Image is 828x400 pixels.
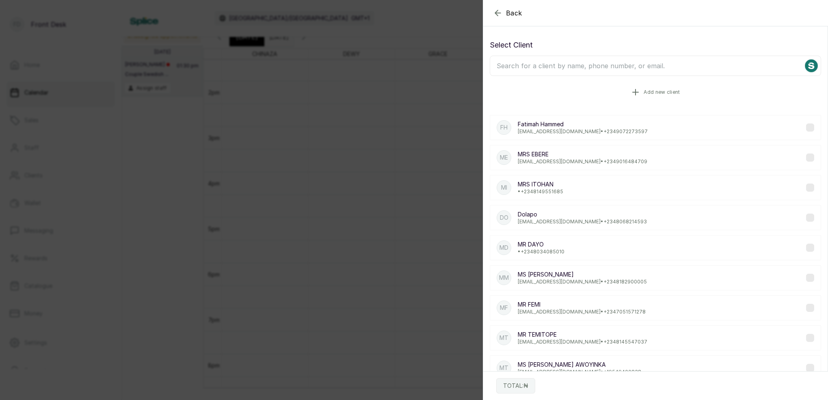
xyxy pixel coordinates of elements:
p: MS [PERSON_NAME] [518,270,647,279]
p: ME [500,154,508,162]
span: Add new client [644,89,680,95]
p: Do [500,214,508,222]
p: [EMAIL_ADDRESS][DOMAIN_NAME] • +234 8145547037 [518,339,647,345]
p: MI [501,184,507,192]
input: Search for a client by name, phone number, or email. [490,56,821,76]
p: [EMAIL_ADDRESS][DOMAIN_NAME] • +234 8182900005 [518,279,647,285]
p: Fatimah Hammed [518,120,648,128]
p: MR DAYO [518,240,564,249]
p: MRS EBERE [518,150,647,158]
p: [EMAIL_ADDRESS][DOMAIN_NAME] • +234 9016484709 [518,158,647,165]
p: MRS ITOHAN [518,180,563,188]
button: Add new client [490,81,821,104]
p: TOTAL: ₦ [503,382,528,390]
p: Select Client [490,39,821,51]
p: MR FEMI [518,301,646,309]
p: • +234 8034085010 [518,249,564,255]
span: Back [506,8,522,18]
p: MM [499,274,509,282]
p: [EMAIL_ADDRESS][DOMAIN_NAME] • +1 9549400838 [518,369,641,375]
p: FH [500,123,508,132]
p: MS [PERSON_NAME] AWOYINKA [518,361,641,369]
p: MT [499,364,508,372]
p: MT [499,334,508,342]
p: MR TEMITOPE [518,331,647,339]
p: MD [499,244,508,252]
p: MF [500,304,508,312]
p: [EMAIL_ADDRESS][DOMAIN_NAME] • +234 7051571278 [518,309,646,315]
p: Dolapo [518,210,647,218]
button: Back [493,8,522,18]
p: [EMAIL_ADDRESS][DOMAIN_NAME] • +234 9072273597 [518,128,648,135]
p: • +234 8149551685 [518,188,563,195]
p: [EMAIL_ADDRESS][DOMAIN_NAME] • +234 8068214593 [518,218,647,225]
